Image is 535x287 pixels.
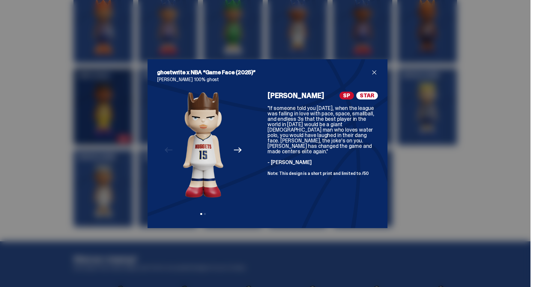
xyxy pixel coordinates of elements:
[267,92,324,99] h4: [PERSON_NAME]
[183,92,223,198] img: NBA%20Game%20Face%20-%20Website%20Archive.260.png
[157,69,371,76] h2: ghostwrite x NBA “Game Face (2025)”
[200,213,202,215] button: View slide 1
[267,105,378,176] div: "If someone told you [DATE], when the league was falling in love with pace, space, smallball, and...
[356,92,378,99] span: STAR
[204,213,206,215] button: View slide 2
[371,69,378,76] button: close
[157,77,378,82] p: [PERSON_NAME] 100% ghost
[267,171,369,176] span: Note: This design is a short print and limited to /50
[267,159,312,166] span: - [PERSON_NAME]
[339,92,354,99] span: SP
[231,144,244,157] button: Next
